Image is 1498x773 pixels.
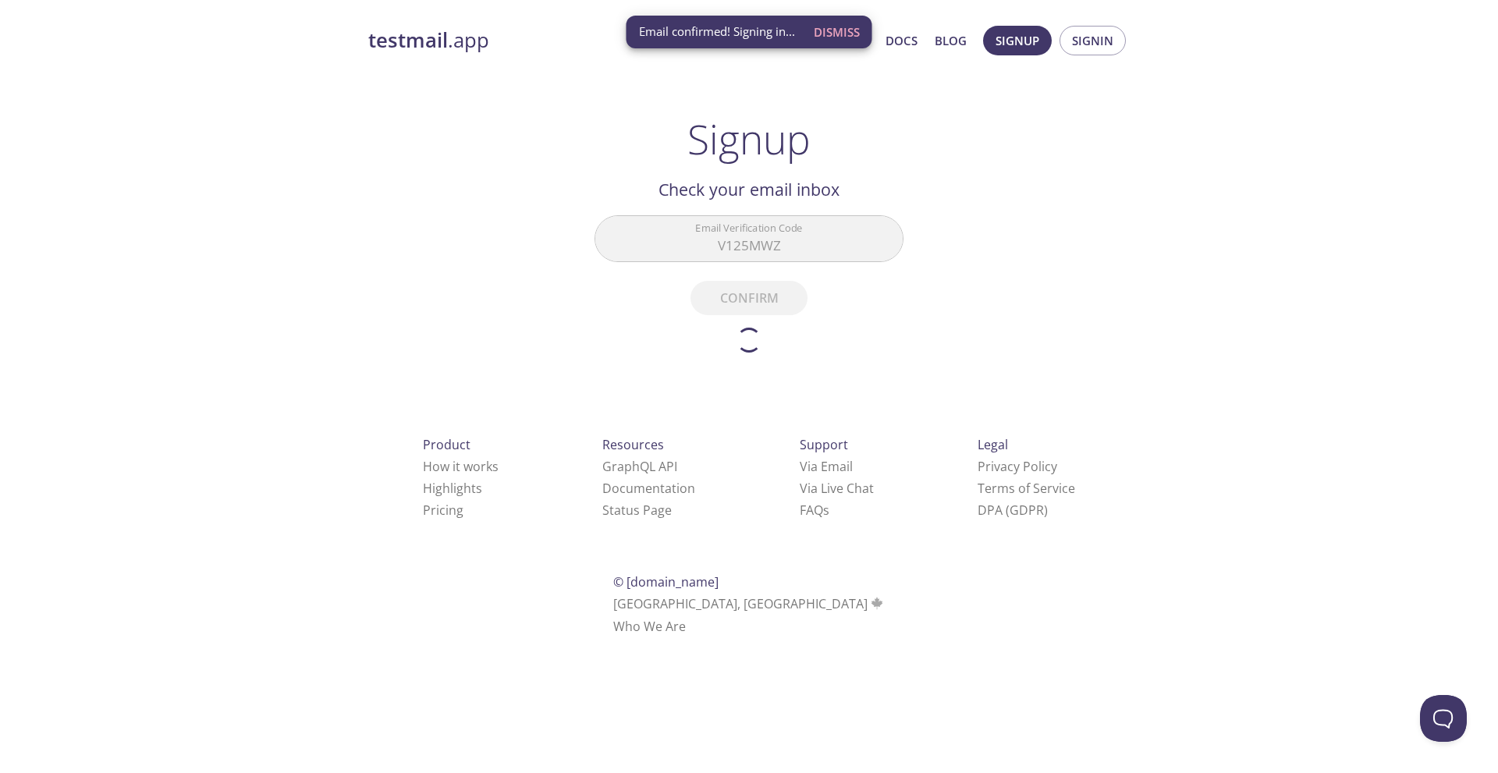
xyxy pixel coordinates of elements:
a: DPA (GDPR) [978,502,1048,519]
h1: Signup [687,115,811,162]
a: Privacy Policy [978,458,1057,475]
span: s [823,502,829,519]
span: Signup [996,30,1039,51]
span: Signin [1072,30,1113,51]
a: testmail.app [368,27,735,54]
a: Documentation [602,480,695,497]
button: Signup [983,26,1052,55]
a: Via Live Chat [800,480,874,497]
span: Product [423,436,470,453]
span: © [DOMAIN_NAME] [613,573,719,590]
a: How it works [423,458,499,475]
span: Support [800,436,848,453]
span: Resources [602,436,664,453]
a: GraphQL API [602,458,677,475]
a: Blog [935,30,967,51]
a: Pricing [423,502,463,519]
iframe: Help Scout Beacon - Open [1420,695,1467,742]
h2: Check your email inbox [595,176,903,203]
button: Dismiss [808,17,866,47]
span: Email confirmed! Signing in... [639,23,795,40]
span: Legal [978,436,1008,453]
span: [GEOGRAPHIC_DATA], [GEOGRAPHIC_DATA] [613,595,886,612]
button: Signin [1060,26,1126,55]
a: FAQ [800,502,829,519]
a: Terms of Service [978,480,1075,497]
a: Docs [886,30,918,51]
strong: testmail [368,27,448,54]
a: Via Email [800,458,853,475]
a: Status Page [602,502,672,519]
a: Who We Are [613,618,686,635]
span: Dismiss [814,22,860,42]
a: Highlights [423,480,482,497]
